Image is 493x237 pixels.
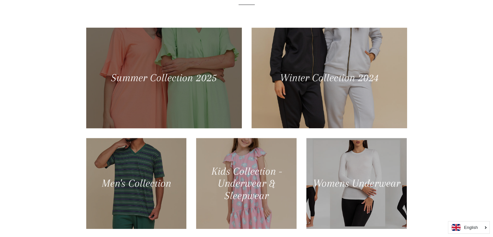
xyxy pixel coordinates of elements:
[306,138,407,229] a: Womens Underwear
[252,28,407,128] a: Winter Collection 2024
[86,28,242,128] a: Summer Collection 2025
[196,138,297,229] a: Kids Collection - Underwear & Sleepwear
[452,224,486,231] a: English
[86,138,187,229] a: Men's Collection
[464,225,478,230] i: English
